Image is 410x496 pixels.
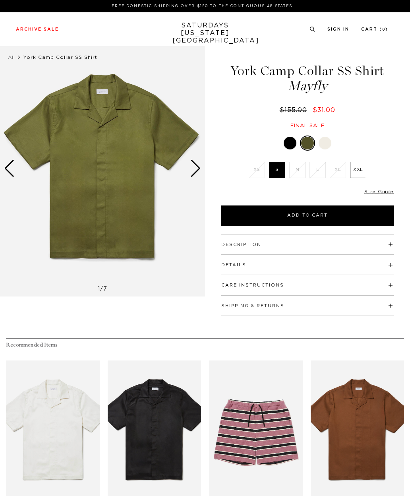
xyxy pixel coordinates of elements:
[4,160,15,177] div: Previous slide
[364,189,394,194] a: Size Guide
[382,28,385,31] small: 0
[8,55,15,60] a: All
[220,79,395,93] span: Mayfly
[221,205,394,226] button: Add to Cart
[16,27,59,31] a: Archive Sale
[269,162,285,178] label: S
[350,162,366,178] label: XXL
[221,304,284,308] button: Shipping & Returns
[221,242,261,247] button: Description
[361,27,388,31] a: Cart (0)
[172,22,238,45] a: SATURDAYS[US_STATE][GEOGRAPHIC_DATA]
[6,342,404,349] h4: Recommended Items
[313,107,335,113] span: $31.00
[220,122,395,129] div: Final sale
[221,283,284,287] button: Care Instructions
[98,286,100,292] span: 1
[221,263,246,267] button: Details
[220,64,395,93] h1: York Camp Collar SS Shirt
[327,27,349,31] a: Sign In
[280,107,310,113] del: $155.00
[190,160,201,177] div: Next slide
[19,3,385,9] p: FREE DOMESTIC SHIPPING OVER $150 TO THE CONTIGUOUS 48 STATES
[103,286,107,292] span: 7
[23,55,97,60] span: York Camp Collar SS Shirt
